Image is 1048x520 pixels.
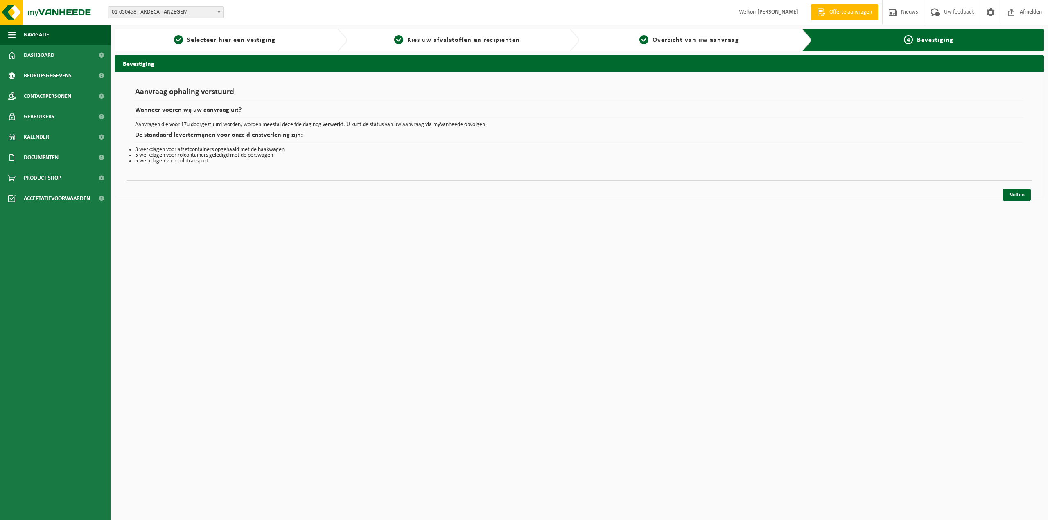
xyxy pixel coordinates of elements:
[135,107,1023,118] h2: Wanneer voeren wij uw aanvraag uit?
[653,37,739,43] span: Overzicht van uw aanvraag
[108,6,224,18] span: 01-050458 - ARDECA - ANZEGEM
[174,35,183,44] span: 1
[394,35,403,44] span: 2
[639,35,648,44] span: 3
[24,168,61,188] span: Product Shop
[24,25,49,45] span: Navigatie
[827,8,874,16] span: Offerte aanvragen
[407,37,520,43] span: Kies uw afvalstoffen en recipiënten
[24,45,54,65] span: Dashboard
[24,127,49,147] span: Kalender
[583,35,795,45] a: 3Overzicht van uw aanvraag
[108,7,223,18] span: 01-050458 - ARDECA - ANZEGEM
[904,35,913,44] span: 4
[135,88,1023,101] h1: Aanvraag ophaling verstuurd
[135,153,1023,158] li: 5 werkdagen voor rolcontainers geledigd met de perswagen
[811,4,878,20] a: Offerte aanvragen
[135,147,1023,153] li: 3 werkdagen voor afzetcontainers opgehaald met de haakwagen
[135,122,1023,128] p: Aanvragen die voor 17u doorgestuurd worden, worden meestal dezelfde dag nog verwerkt. U kunt de s...
[1003,189,1031,201] a: Sluiten
[135,132,1023,143] h2: De standaard levertermijnen voor onze dienstverlening zijn:
[135,158,1023,164] li: 5 werkdagen voor collitransport
[24,147,59,168] span: Documenten
[24,86,71,106] span: Contactpersonen
[187,37,276,43] span: Selecteer hier een vestiging
[24,106,54,127] span: Gebruikers
[119,35,331,45] a: 1Selecteer hier een vestiging
[917,37,953,43] span: Bevestiging
[115,55,1044,71] h2: Bevestiging
[351,35,563,45] a: 2Kies uw afvalstoffen en recipiënten
[757,9,798,15] strong: [PERSON_NAME]
[24,65,72,86] span: Bedrijfsgegevens
[24,188,90,209] span: Acceptatievoorwaarden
